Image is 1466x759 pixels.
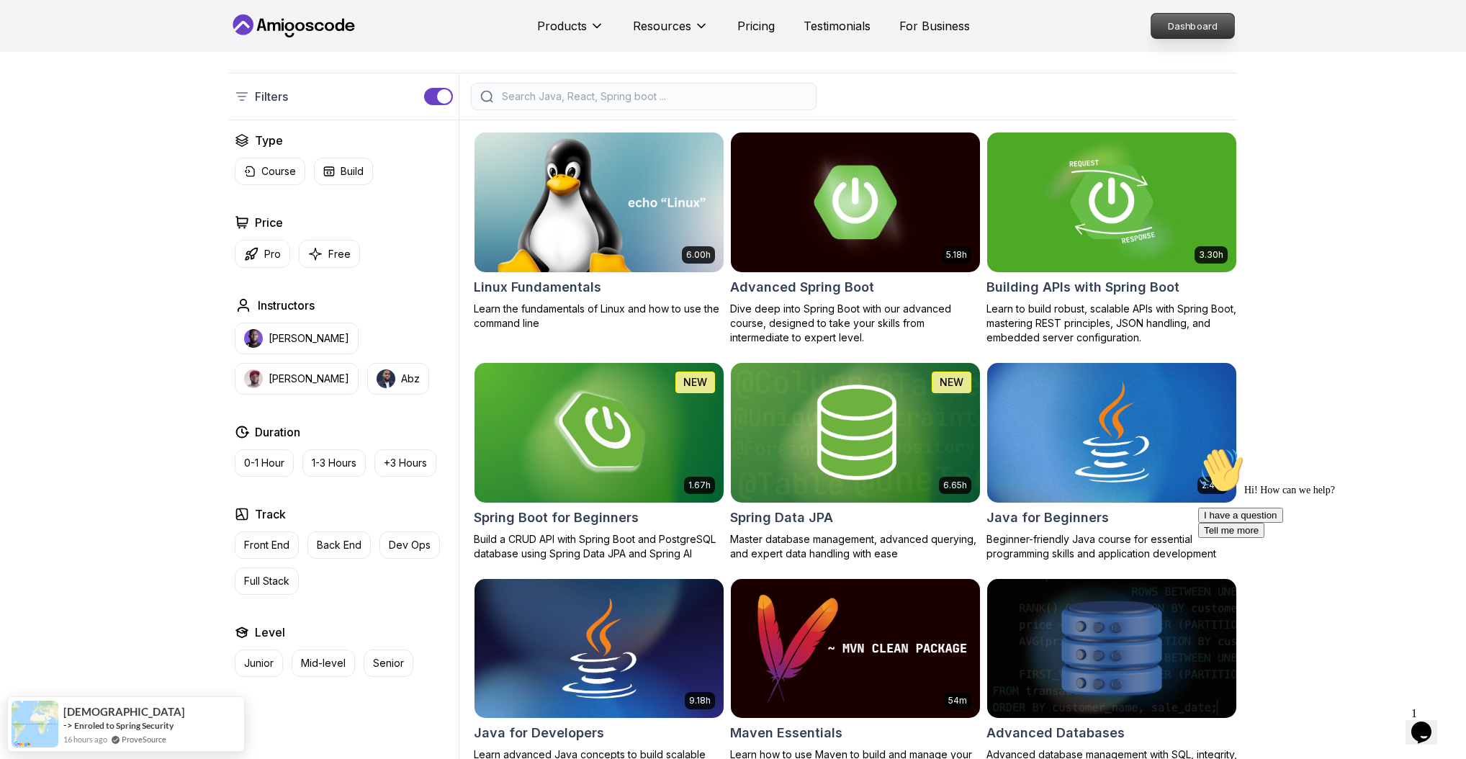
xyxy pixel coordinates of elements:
[987,579,1236,719] img: Advanced Databases card
[299,240,360,268] button: Free
[255,88,288,105] p: Filters
[474,302,724,331] p: Learn the fundamentals of Linux and how to use the command line
[235,323,359,354] button: instructor img[PERSON_NAME]
[269,372,349,386] p: [PERSON_NAME]
[683,375,707,390] p: NEW
[373,656,404,670] p: Senior
[377,369,395,388] img: instructor img
[986,362,1237,561] a: Java for Beginners card2.41hJava for BeginnersBeginner-friendly Java course for essential program...
[731,133,980,272] img: Advanced Spring Boot card
[6,66,91,81] button: I have a question
[688,480,711,491] p: 1.67h
[499,89,807,104] input: Search Java, React, Spring boot ...
[1199,249,1223,261] p: 3.30h
[255,624,285,641] h2: Level
[314,158,373,185] button: Build
[986,723,1125,743] h2: Advanced Databases
[948,695,967,706] p: 54m
[261,164,296,179] p: Course
[633,17,691,35] p: Resources
[537,17,587,35] p: Products
[6,6,265,96] div: 👋Hi! How can we help?I have a questionTell me more
[269,331,349,346] p: [PERSON_NAME]
[633,17,709,46] button: Resources
[474,508,639,528] h2: Spring Boot for Beginners
[258,297,315,314] h2: Instructors
[328,247,351,261] p: Free
[730,723,842,743] h2: Maven Essentials
[341,164,364,179] p: Build
[301,656,346,670] p: Mid-level
[12,701,58,747] img: provesource social proof notification image
[244,656,274,670] p: Junior
[235,531,299,559] button: Front End
[6,81,72,96] button: Tell me more
[317,538,361,552] p: Back End
[1192,441,1452,694] iframe: chat widget
[986,302,1237,345] p: Learn to build robust, scalable APIs with Spring Boot, mastering REST principles, JSON handling, ...
[1151,14,1234,38] p: Dashboard
[475,363,724,503] img: Spring Boot for Beginners card
[307,531,371,559] button: Back End
[986,532,1237,561] p: Beginner-friendly Java course for essential programming skills and application development
[122,733,166,745] a: ProveSource
[731,579,980,719] img: Maven Essentials card
[235,567,299,595] button: Full Stack
[255,132,283,149] h2: Type
[686,249,711,261] p: 6.00h
[235,650,283,677] button: Junior
[384,456,427,470] p: +3 Hours
[940,375,963,390] p: NEW
[235,363,359,395] button: instructor img[PERSON_NAME]
[244,456,284,470] p: 0-1 Hour
[74,720,174,731] a: Enroled to Spring Security
[730,302,981,345] p: Dive deep into Spring Boot with our advanced course, designed to take your skills from intermedia...
[244,329,263,348] img: instructor img
[255,506,286,523] h2: Track
[6,43,143,54] span: Hi! How can we help?
[244,538,289,552] p: Front End
[389,538,431,552] p: Dev Ops
[474,532,724,561] p: Build a CRUD API with Spring Boot and PostgreSQL database using Spring Data JPA and Spring AI
[946,249,967,261] p: 5.18h
[401,372,420,386] p: Abz
[474,362,724,561] a: Spring Boot for Beginners card1.67hNEWSpring Boot for BeginnersBuild a CRUD API with Spring Boot ...
[244,369,263,388] img: instructor img
[292,650,355,677] button: Mid-level
[730,532,981,561] p: Master database management, advanced querying, and expert data handling with ease
[731,363,980,503] img: Spring Data JPA card
[804,17,871,35] a: Testimonials
[730,508,833,528] h2: Spring Data JPA
[474,723,604,743] h2: Java for Developers
[474,277,601,297] h2: Linux Fundamentals
[302,449,366,477] button: 1-3 Hours
[255,214,283,231] h2: Price
[475,579,724,719] img: Java for Developers card
[63,719,73,731] span: ->
[255,423,300,441] h2: Duration
[730,362,981,561] a: Spring Data JPA card6.65hNEWSpring Data JPAMaster database management, advanced querying, and exp...
[63,706,179,718] span: [DEMOGRAPHIC_DATA]
[730,132,981,345] a: Advanced Spring Boot card5.18hAdvanced Spring BootDive deep into Spring Boot with our advanced co...
[1151,13,1235,39] a: Dashboard
[6,6,52,52] img: :wave:
[475,133,724,272] img: Linux Fundamentals card
[244,574,289,588] p: Full Stack
[987,363,1236,503] img: Java for Beginners card
[986,508,1109,528] h2: Java for Beginners
[737,17,775,35] a: Pricing
[379,531,440,559] button: Dev Ops
[364,650,413,677] button: Senior
[374,449,436,477] button: +3 Hours
[235,449,294,477] button: 0-1 Hour
[312,456,356,470] p: 1-3 Hours
[235,158,305,185] button: Course
[899,17,970,35] a: For Business
[943,480,967,491] p: 6.65h
[264,247,281,261] p: Pro
[235,240,290,268] button: Pro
